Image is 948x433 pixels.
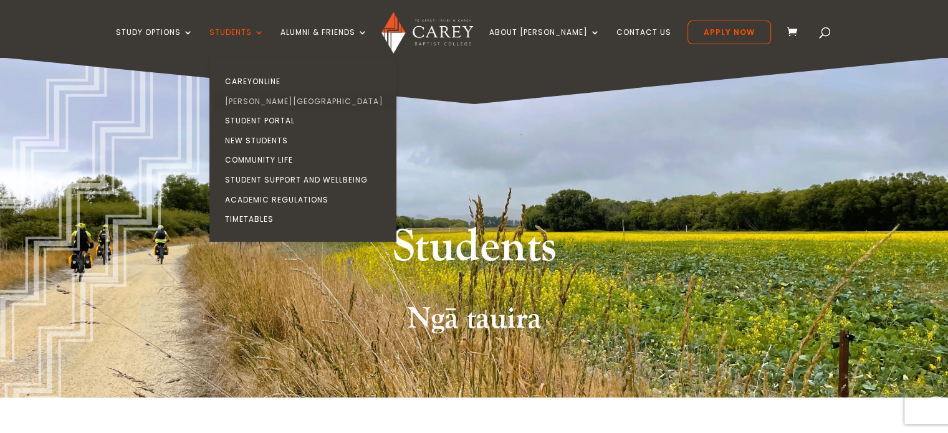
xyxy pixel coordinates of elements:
[406,300,542,338] strong: Ngā tauira
[213,92,400,112] a: [PERSON_NAME][GEOGRAPHIC_DATA]
[116,28,193,57] a: Study Options
[213,170,400,190] a: Student Support and Wellbeing
[213,150,400,170] a: Community Life
[241,218,708,283] h1: Students
[381,12,473,54] img: Carey Baptist College
[213,190,400,210] a: Academic Regulations
[213,209,400,229] a: Timetables
[280,28,368,57] a: Alumni & Friends
[489,28,600,57] a: About [PERSON_NAME]
[687,21,771,44] a: Apply Now
[213,131,400,151] a: New Students
[209,28,264,57] a: Students
[213,111,400,131] a: Student Portal
[616,28,671,57] a: Contact Us
[213,72,400,92] a: CareyOnline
